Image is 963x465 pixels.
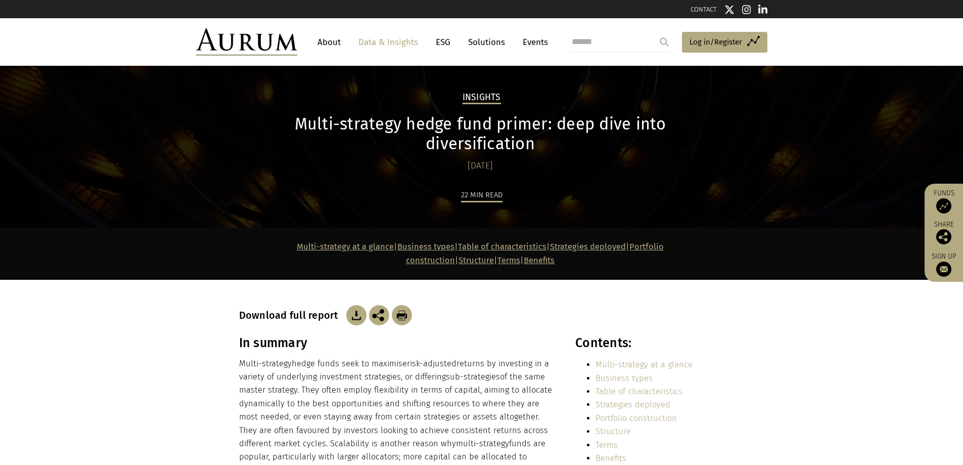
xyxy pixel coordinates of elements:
[458,256,494,265] a: Structure
[239,114,722,154] h1: Multi-strategy hedge fund primer: deep dive into diversification
[456,439,509,448] span: multi-strategy
[239,335,554,351] h3: In summary
[930,189,958,214] a: Funds
[239,159,722,173] div: [DATE]
[595,413,677,423] a: Portfolio construction
[346,305,366,325] img: Download Article
[595,373,653,383] a: Business types
[520,256,524,265] strong: |
[595,453,626,463] a: Benefits
[239,359,292,368] span: Multi-strategy
[936,229,951,244] img: Share this post
[595,360,693,369] a: Multi-strategy at a glance
[595,440,618,450] a: Terms
[550,242,626,251] a: Strategies deployed
[463,33,510,52] a: Solutions
[758,5,767,15] img: Linkedin icon
[742,5,751,15] img: Instagram icon
[369,305,389,325] img: Share this post
[595,427,631,436] a: Structure
[654,32,674,52] input: Submit
[724,5,735,15] img: Twitter icon
[461,189,502,202] div: 22 min read
[936,198,951,214] img: Access Funds
[297,242,664,265] strong: | | | | | |
[524,256,555,265] a: Benefits
[936,262,951,277] img: Sign up to our newsletter
[930,221,958,244] div: Share
[595,387,682,396] a: Table of characteristics
[930,252,958,277] a: Sign up
[595,400,670,409] a: Strategies deployed
[463,92,501,104] h2: Insights
[682,32,767,53] a: Log in/Register
[392,305,412,325] img: Download Article
[458,242,546,251] a: Table of characteristics
[690,36,742,48] span: Log in/Register
[196,28,297,56] img: Aurum
[239,309,344,321] h3: Download full report
[431,33,455,52] a: ESG
[407,359,456,368] span: risk-adjusted
[575,335,721,351] h3: Contents:
[497,256,520,265] a: Terms
[518,33,548,52] a: Events
[353,33,423,52] a: Data & Insights
[312,33,346,52] a: About
[397,242,454,251] a: Business types
[691,6,717,13] a: CONTACT
[297,242,394,251] a: Multi-strategy at a glance
[446,372,500,382] span: sub-strategies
